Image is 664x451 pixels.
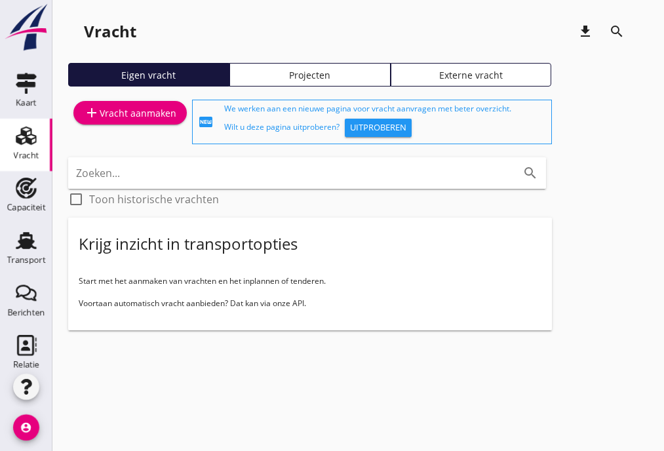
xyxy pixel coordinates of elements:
[68,63,229,87] a: Eigen vracht
[522,165,538,181] i: search
[79,298,541,309] p: Voortaan automatisch vracht aanbieden? Dat kan via onze API.
[7,203,46,212] div: Capaciteit
[345,119,412,137] button: Uitproberen
[13,414,39,441] i: account_circle
[89,193,219,206] label: Toon historische vrachten
[235,68,385,82] div: Projecten
[84,105,100,121] i: add
[3,3,50,52] img: logo-small.a267ee39.svg
[229,63,391,87] a: Projecten
[79,233,298,254] div: Krijg inzicht in transportopties
[79,275,541,287] p: Start met het aanmaken van vrachten en het inplannen of tenderen.
[609,24,625,39] i: search
[198,114,214,130] i: fiber_new
[76,163,501,184] input: Zoeken...
[7,256,46,264] div: Transport
[74,68,224,82] div: Eigen vracht
[13,361,39,369] div: Relatie
[391,63,552,87] a: Externe vracht
[577,24,593,39] i: download
[84,21,136,42] div: Vracht
[73,101,187,125] a: Vracht aanmaken
[8,308,45,317] div: Berichten
[16,98,37,107] div: Kaart
[224,103,546,141] div: We werken aan een nieuwe pagina voor vracht aanvragen met beter overzicht. Wilt u deze pagina uit...
[84,105,176,121] div: Vracht aanmaken
[350,121,406,134] div: Uitproberen
[397,68,546,82] div: Externe vracht
[14,151,39,159] div: Vracht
